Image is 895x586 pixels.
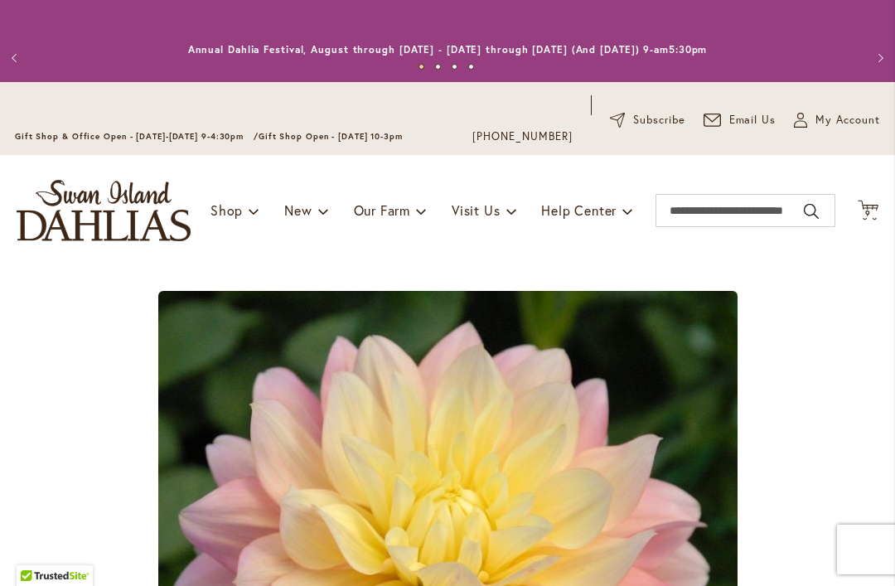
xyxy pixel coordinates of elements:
[610,112,685,128] a: Subscribe
[633,112,685,128] span: Subscribe
[541,201,617,219] span: Help Center
[15,131,259,142] span: Gift Shop & Office Open - [DATE]-[DATE] 9-4:30pm /
[815,112,880,128] span: My Account
[188,43,708,56] a: Annual Dahlia Festival, August through [DATE] - [DATE] through [DATE] (And [DATE]) 9-am5:30pm
[284,201,312,219] span: New
[865,208,871,219] span: 9
[435,64,441,70] button: 2 of 4
[17,180,191,241] a: store logo
[354,201,410,219] span: Our Farm
[704,112,776,128] a: Email Us
[862,41,895,75] button: Next
[259,131,403,142] span: Gift Shop Open - [DATE] 10-3pm
[452,64,457,70] button: 3 of 4
[729,112,776,128] span: Email Us
[472,128,573,145] a: [PHONE_NUMBER]
[468,64,474,70] button: 4 of 4
[452,201,500,219] span: Visit Us
[210,201,243,219] span: Shop
[858,200,878,222] button: 9
[418,64,424,70] button: 1 of 4
[794,112,880,128] button: My Account
[12,527,59,574] iframe: Launch Accessibility Center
